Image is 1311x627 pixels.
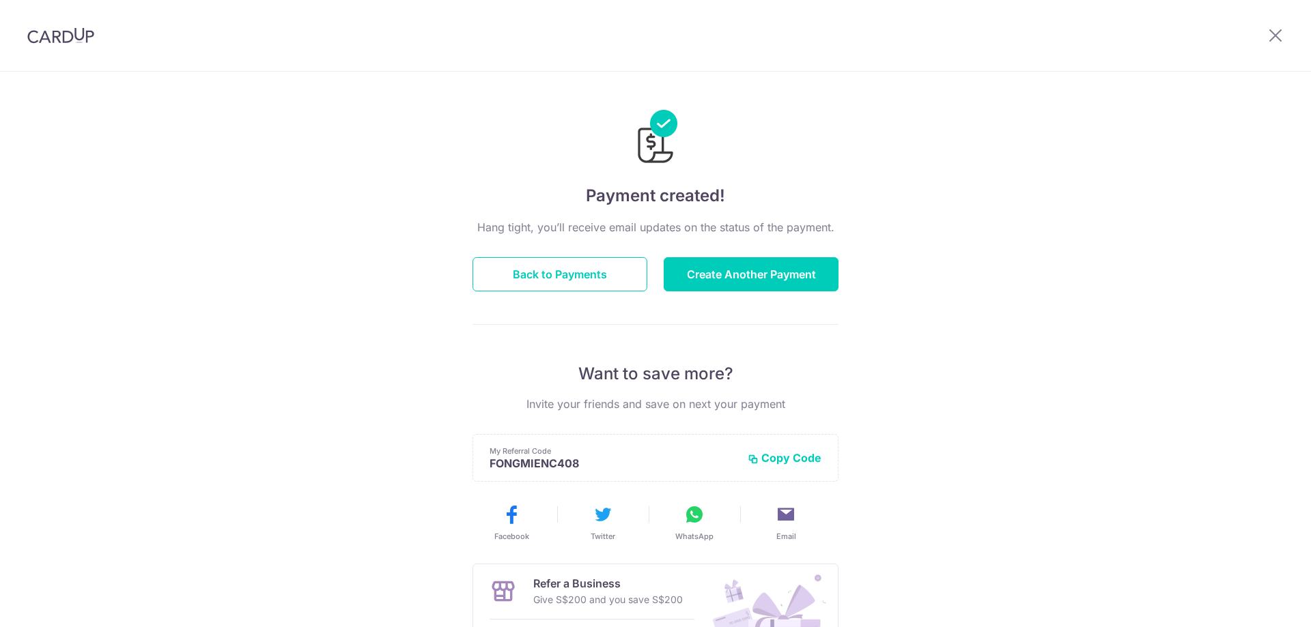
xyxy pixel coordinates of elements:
[776,531,796,542] span: Email
[654,504,735,542] button: WhatsApp
[746,504,826,542] button: Email
[473,363,838,385] p: Want to save more?
[563,504,643,542] button: Twitter
[473,219,838,235] p: Hang tight, you’ll receive email updates on the status of the payment.
[634,110,677,167] img: Payments
[494,531,529,542] span: Facebook
[473,184,838,208] h4: Payment created!
[591,531,615,542] span: Twitter
[664,257,838,291] button: Create Another Payment
[490,446,737,456] p: My Referral Code
[490,456,737,470] p: FONGMIENC408
[473,396,838,412] p: Invite your friends and save on next your payment
[748,451,821,465] button: Copy Code
[473,257,647,291] button: Back to Payments
[675,531,714,542] span: WhatsApp
[27,27,94,44] img: CardUp
[471,504,552,542] button: Facebook
[533,592,683,608] p: Give S$200 and you save S$200
[533,575,683,592] p: Refer a Business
